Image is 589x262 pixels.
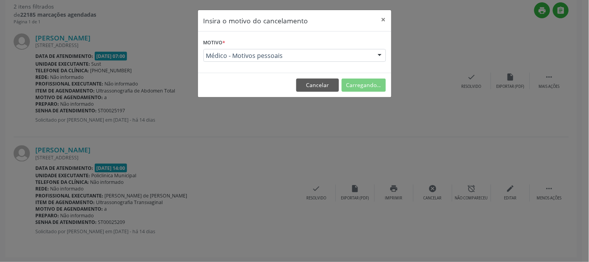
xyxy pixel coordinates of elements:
h5: Insira o motivo do cancelamento [203,16,308,26]
button: Close [376,10,391,29]
span: Médico - Motivos pessoais [206,52,370,59]
label: Motivo [203,37,226,49]
button: Cancelar [296,79,339,92]
button: Carregando... [342,79,386,92]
